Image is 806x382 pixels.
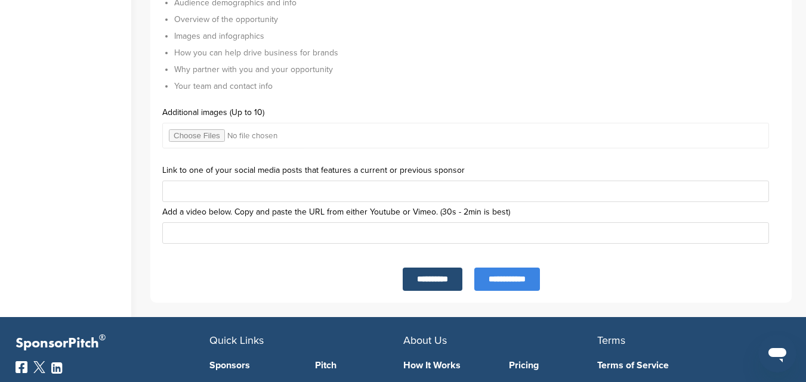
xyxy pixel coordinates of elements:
iframe: Button to launch messaging window [758,334,796,372]
a: Pitch [315,361,403,370]
span: Quick Links [209,334,264,347]
a: How It Works [403,361,492,370]
p: SponsorPitch [16,335,209,352]
a: Sponsors [209,361,298,370]
li: How you can help drive business for brands [174,46,780,59]
label: Additional images (Up to 10) [162,108,780,117]
img: Facebook [16,361,27,373]
li: Overview of the opportunity [174,13,780,26]
span: Terms [597,334,625,347]
li: Your team and contact info [174,80,780,92]
span: About Us [403,334,447,347]
a: Terms of Service [597,361,773,370]
span: ® [99,330,106,345]
li: Why partner with you and your opportunity [174,63,780,76]
label: Link to one of your social media posts that features a current or previous sponsor [162,166,780,175]
img: Twitter [33,361,45,373]
li: Images and infographics [174,30,780,42]
a: Pricing [509,361,597,370]
label: Add a video below. Copy and paste the URL from either Youtube or Vimeo. (30s - 2min is best) [162,208,780,216]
